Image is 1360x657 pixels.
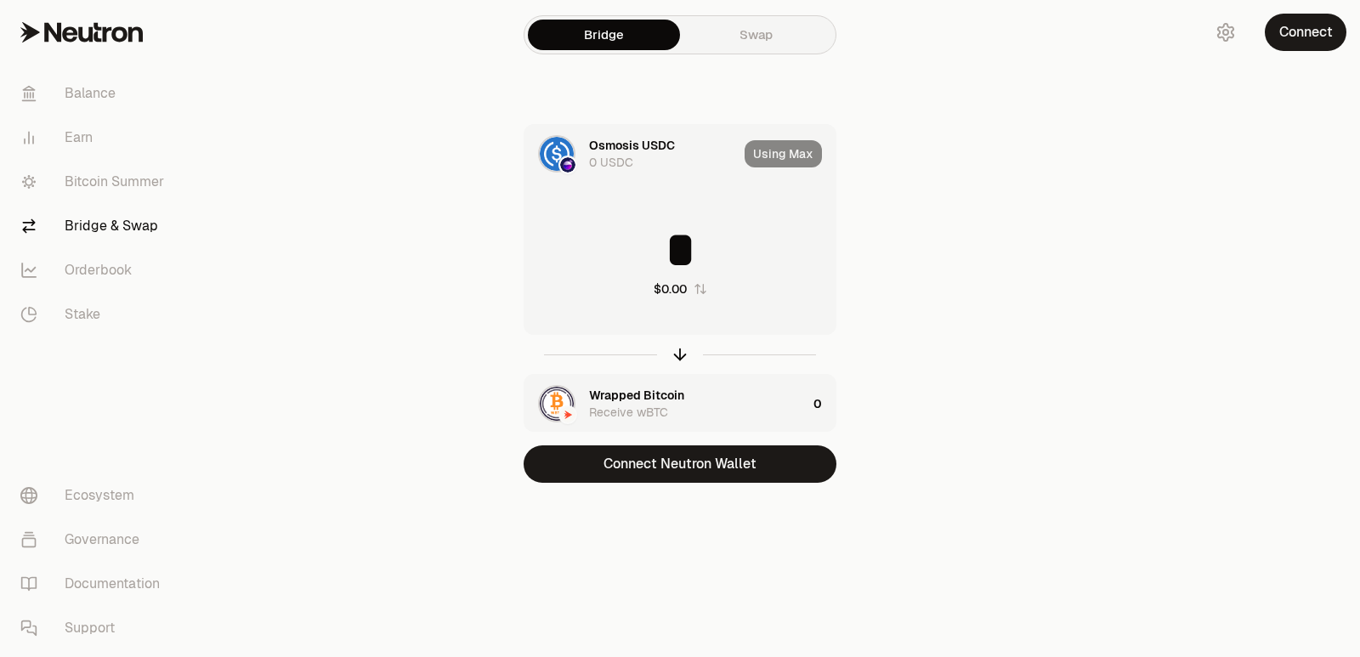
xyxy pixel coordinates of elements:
[7,562,184,606] a: Documentation
[7,71,184,116] a: Balance
[654,280,687,297] div: $0.00
[7,473,184,518] a: Ecosystem
[654,280,707,297] button: $0.00
[540,137,574,171] img: USDC Logo
[524,375,807,433] div: wBTC LogoNeutron LogoWrapped BitcoinReceive wBTC
[589,404,668,421] div: Receive wBTC
[524,375,836,433] button: wBTC LogoNeutron LogoWrapped BitcoinReceive wBTC0
[589,387,684,404] div: Wrapped Bitcoin
[680,20,832,50] a: Swap
[1265,14,1346,51] button: Connect
[540,387,574,421] img: wBTC Logo
[813,375,836,433] div: 0
[7,204,184,248] a: Bridge & Swap
[7,292,184,337] a: Stake
[7,248,184,292] a: Orderbook
[589,154,633,171] div: 0 USDC
[7,518,184,562] a: Governance
[524,445,836,483] button: Connect Neutron Wallet
[524,125,738,183] div: USDC LogoOsmosis LogoOsmosis USDC0 USDC
[589,137,675,154] div: Osmosis USDC
[560,157,575,173] img: Osmosis Logo
[560,407,575,422] img: Neutron Logo
[528,20,680,50] a: Bridge
[7,160,184,204] a: Bitcoin Summer
[7,606,184,650] a: Support
[7,116,184,160] a: Earn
